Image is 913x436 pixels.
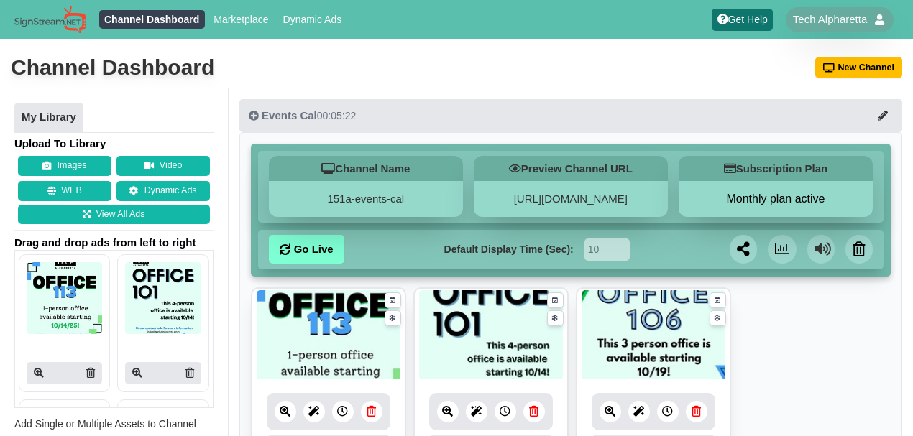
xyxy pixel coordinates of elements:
[18,156,111,176] button: Images
[14,236,214,250] span: Drag and drop ads from left to right
[18,205,210,225] a: View All Ads
[14,103,83,133] a: My Library
[27,262,102,334] img: P250x250 image processing20250924 1793698 8o04i5
[99,10,205,29] a: Channel Dashboard
[514,193,628,205] a: [URL][DOMAIN_NAME]
[474,156,668,181] h5: Preview Channel URL
[277,10,347,29] a: Dynamic Ads
[14,136,214,151] h4: Upload To Library
[208,10,274,29] a: Marketplace
[11,53,214,82] div: Channel Dashboard
[269,181,463,217] div: 151a-events-cal
[269,156,463,181] h5: Channel Name
[419,290,563,380] img: 84.947 kb
[116,181,210,201] a: Dynamic Ads
[14,418,196,430] span: Add Single or Multiple Assets to Channel
[679,156,873,181] h5: Subscription Plan
[582,290,725,380] img: 77.262 kb
[14,6,86,34] img: Sign Stream.NET
[262,109,317,121] span: Events Cal
[116,156,210,176] button: Video
[249,108,356,123] div: 00:05:22
[793,12,867,27] span: Tech Alpharetta
[841,367,913,436] iframe: Chat Widget
[444,242,574,257] label: Default Display Time (Sec):
[712,9,773,31] a: Get Help
[239,99,902,132] button: Events Cal00:05:22
[679,192,873,206] button: Monthly plan active
[269,235,344,264] a: Go Live
[584,238,630,261] input: Seconds
[125,262,201,334] img: P250x250 image processing20250924 1793698 h5s1qm
[257,290,400,380] img: 69.957 kb
[815,57,903,78] button: New Channel
[18,181,111,201] button: WEB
